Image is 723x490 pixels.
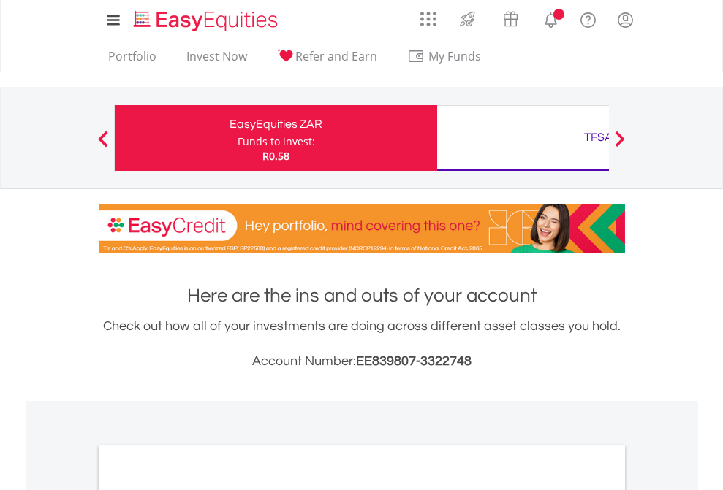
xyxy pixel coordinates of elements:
a: Vouchers [489,4,532,31]
button: Previous [88,138,118,153]
div: EasyEquities ZAR [124,114,428,134]
a: Notifications [532,4,569,33]
a: FAQ's and Support [569,4,607,33]
img: thrive-v2.svg [455,7,480,31]
span: R0.58 [262,149,289,163]
span: Refer and Earn [295,48,377,64]
a: My Profile [607,4,644,36]
span: EE839807-3322748 [356,354,472,368]
img: EasyCredit Promotion Banner [99,204,625,253]
a: Refer and Earn [271,49,383,72]
a: Invest Now [181,49,253,72]
span: My Funds [407,47,503,66]
h1: Here are the ins and outs of your account [99,283,625,309]
div: Funds to invest: [238,134,315,149]
img: grid-menu-icon.svg [420,11,436,27]
h3: Account Number: [99,351,625,372]
img: vouchers-v2.svg [499,7,523,31]
a: Home page [128,4,284,33]
a: AppsGrid [411,4,446,27]
div: Check out how all of your investments are doing across different asset classes you hold. [99,316,625,372]
img: EasyEquities_Logo.png [131,9,284,33]
a: Portfolio [102,49,162,72]
button: Next [605,138,635,153]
